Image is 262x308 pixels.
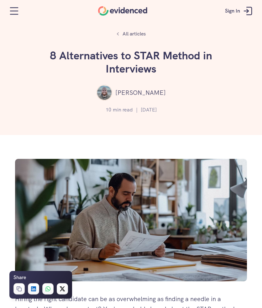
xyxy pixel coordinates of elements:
[141,106,157,114] p: [DATE]
[136,106,138,114] p: |
[13,273,26,282] h6: Share
[97,85,112,100] img: ""
[15,159,247,281] img: Looking at assessment methods
[225,7,240,15] p: Sign In
[220,2,259,20] a: Sign In
[106,106,111,114] p: 10
[113,28,149,40] a: All articles
[123,30,146,38] p: All articles
[98,6,147,16] a: Home
[113,106,133,114] p: min read
[37,49,225,75] h1: 8 Alternatives to STAR Method in Interviews
[115,88,166,98] p: [PERSON_NAME]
